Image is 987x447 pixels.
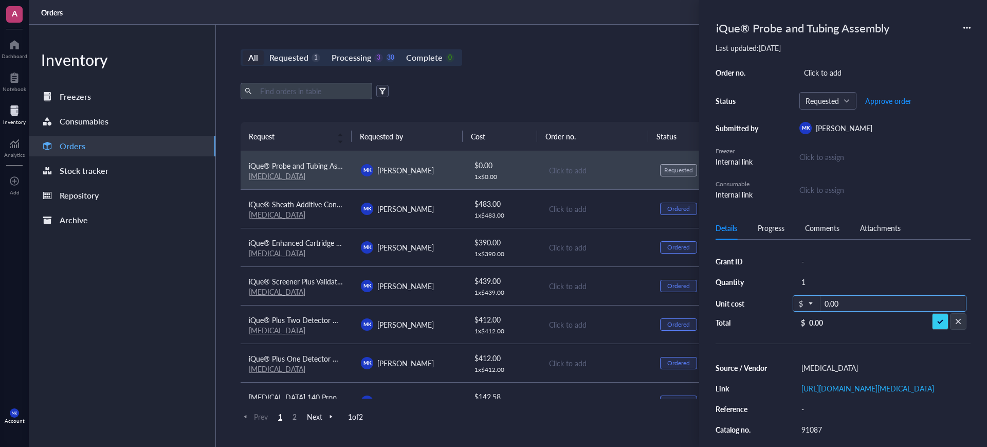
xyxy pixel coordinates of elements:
[799,151,971,163] div: Click to assign
[249,131,331,142] span: Request
[249,171,305,181] a: [MEDICAL_DATA]
[377,165,434,175] span: [PERSON_NAME]
[60,164,108,178] div: Stock tracker
[474,198,532,209] div: $ 483.00
[249,315,402,325] span: iQue® Plus Two Detector Maintenance Solution
[377,397,434,407] span: [PERSON_NAME]
[60,114,108,129] div: Consumables
[716,43,971,52] div: Last updated: [DATE]
[716,147,762,156] div: Freezer
[274,412,286,421] span: 1
[3,86,26,92] div: Notebook
[248,50,258,65] div: All
[363,398,371,405] span: MK
[363,282,371,289] span: MK
[801,318,805,327] div: $
[799,299,812,308] span: $
[540,344,652,382] td: Click to add
[363,359,371,366] span: MK
[307,412,336,421] span: Next
[549,203,644,214] div: Click to add
[474,327,532,335] div: 1 x $ 412.00
[446,53,454,62] div: 0
[406,50,442,65] div: Complete
[667,205,690,213] div: Ordered
[12,7,17,20] span: A
[377,319,434,330] span: [PERSON_NAME]
[4,152,25,158] div: Analytics
[474,237,532,248] div: $ 390.00
[29,111,215,132] a: Consumables
[716,257,768,266] div: Grant ID
[12,411,17,415] span: MK
[463,122,537,151] th: Cost
[540,189,652,228] td: Click to add
[386,53,395,62] div: 30
[648,122,722,151] th: Status
[3,69,26,92] a: Notebook
[60,213,88,227] div: Archive
[29,136,215,156] a: Orders
[549,165,644,176] div: Click to add
[60,90,91,104] div: Freezers
[363,205,371,212] span: MK
[377,242,434,253] span: [PERSON_NAME]
[716,96,762,105] div: Status
[816,123,872,133] span: [PERSON_NAME]
[549,357,644,369] div: Click to add
[269,50,308,65] div: Requested
[374,53,383,62] div: 3
[249,353,402,364] span: iQue® Plus One Detector Maintenance Solution
[667,282,690,290] div: Ordered
[540,151,652,190] td: Click to add
[249,392,418,402] span: [MEDICAL_DATA] 140 Proof (70%) [MEDICAL_DATA]
[474,366,532,374] div: 1 x $ 412.00
[716,318,768,327] div: Total
[249,276,368,287] span: iQue® Screener Plus Validation Beads
[716,68,762,77] div: Order no.
[820,296,966,312] input: 0.00
[716,299,768,308] div: Unit cost
[249,248,305,258] a: [MEDICAL_DATA]
[256,83,368,99] input: Find orders in table
[60,139,85,153] div: Orders
[667,243,690,252] div: Ordered
[29,185,215,206] a: Repository
[474,314,532,325] div: $ 412.00
[474,211,532,220] div: 1 x $ 483.00
[377,204,434,214] span: [PERSON_NAME]
[716,404,768,414] div: Reference
[249,364,305,374] a: [MEDICAL_DATA]
[4,135,25,158] a: Analytics
[474,250,532,258] div: 1 x $ 390.00
[540,382,652,421] td: 199399
[41,8,65,17] a: Orders
[667,359,690,367] div: Ordered
[664,166,693,174] div: Requested
[363,320,371,328] span: MK
[288,412,301,421] span: 2
[241,412,268,421] span: Prev
[801,124,809,132] span: MK
[10,189,20,195] div: Add
[711,16,894,39] div: iQue® Probe and Tubing Assembly
[332,50,371,65] div: Processing
[474,173,532,181] div: 1 x $ 0.00
[474,352,532,364] div: $ 412.00
[758,222,784,234] div: Progress
[474,275,532,287] div: $ 439.00
[797,422,971,437] div: 91087
[797,402,971,416] div: -
[474,159,532,171] div: $ 0.00
[797,361,971,375] div: [MEDICAL_DATA]
[667,398,690,406] div: Ordered
[799,65,971,80] div: Click to add
[549,280,644,292] div: Click to add
[3,119,26,125] div: Inventory
[352,122,463,151] th: Requested by
[806,96,848,105] span: Requested
[363,166,371,173] span: MK
[797,275,971,289] div: 1
[865,97,911,105] span: Approve order
[29,86,215,107] a: Freezers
